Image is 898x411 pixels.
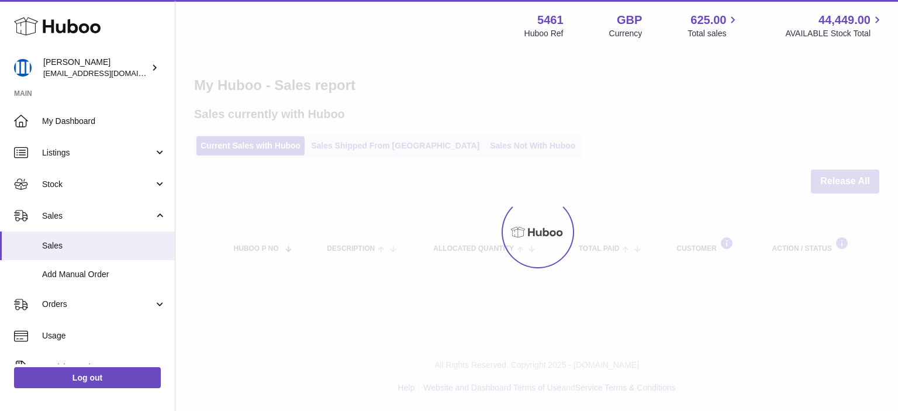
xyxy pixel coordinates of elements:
[42,299,154,310] span: Orders
[42,269,166,280] span: Add Manual Order
[818,12,871,28] span: 44,449.00
[537,12,564,28] strong: 5461
[524,28,564,39] div: Huboo Ref
[785,28,884,39] span: AVAILABLE Stock Total
[14,59,32,77] img: oksana@monimoto.com
[42,147,154,158] span: Listings
[42,116,166,127] span: My Dashboard
[688,12,740,39] a: 625.00 Total sales
[42,362,154,373] span: Invoicing and Payments
[43,57,148,79] div: [PERSON_NAME]
[43,68,172,78] span: [EMAIL_ADDRESS][DOMAIN_NAME]
[42,179,154,190] span: Stock
[609,28,643,39] div: Currency
[690,12,726,28] span: 625.00
[42,210,154,222] span: Sales
[785,12,884,39] a: 44,449.00 AVAILABLE Stock Total
[42,330,166,341] span: Usage
[688,28,740,39] span: Total sales
[42,240,166,251] span: Sales
[617,12,642,28] strong: GBP
[14,367,161,388] a: Log out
